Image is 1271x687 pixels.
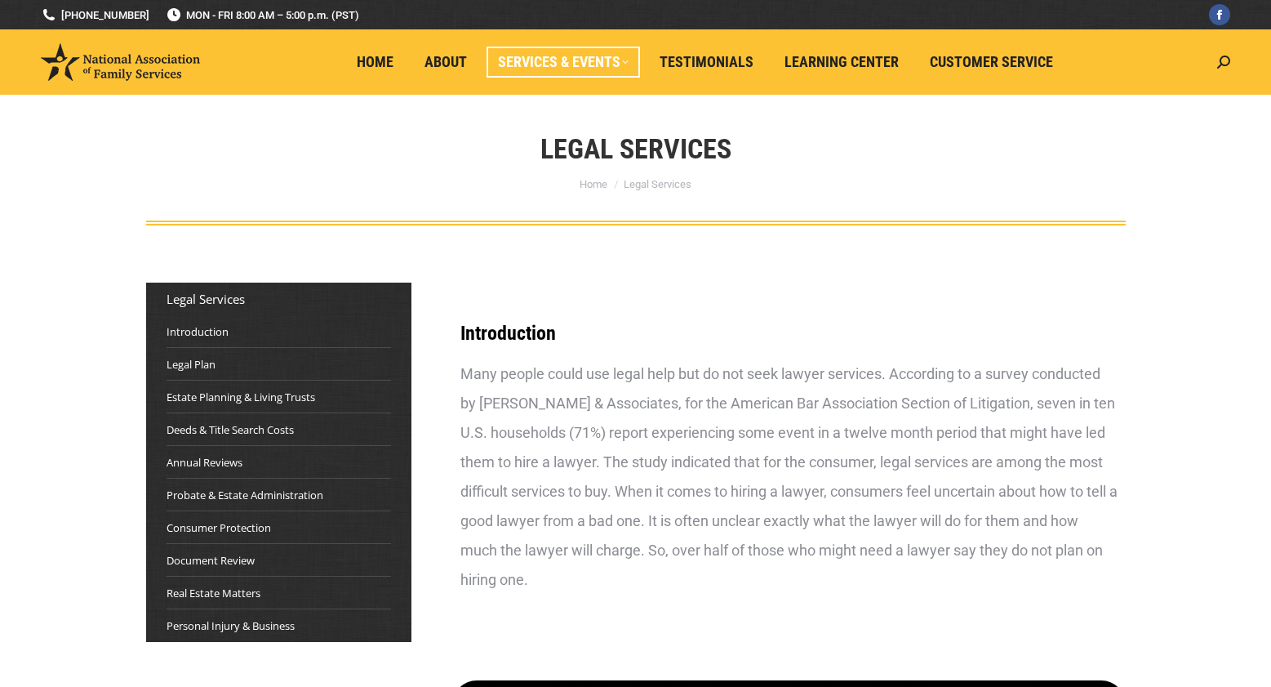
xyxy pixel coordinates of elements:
span: Services & Events [498,53,629,71]
a: [PHONE_NUMBER] [41,7,149,23]
a: Annual Reviews [167,454,242,471]
span: Learning Center [784,53,899,71]
a: Document Review [167,552,255,569]
a: Probate & Estate Administration [167,487,323,503]
a: Consumer Protection [167,520,271,536]
span: Testimonials [660,53,753,71]
img: National Association of Family Services [41,43,200,81]
a: Introduction [167,323,229,340]
a: About [413,47,478,78]
span: Legal Services [624,178,691,190]
a: Home [345,47,405,78]
a: Personal Injury & Business [167,618,295,634]
a: Home [580,178,607,190]
div: Many people could use legal help but do not seek lawyer services. According to a survey conducted... [460,359,1118,595]
span: Customer Service [930,53,1053,71]
h3: Introduction [460,323,1118,343]
span: MON - FRI 8:00 AM – 5:00 p.m. (PST) [166,7,359,23]
a: Legal Plan [167,356,216,372]
a: Testimonials [648,47,765,78]
div: Legal Services [167,291,391,307]
a: Learning Center [773,47,910,78]
a: Facebook page opens in new window [1209,4,1230,25]
span: About [424,53,467,71]
a: Real Estate Matters [167,585,260,601]
h1: Legal Services [540,131,731,167]
a: Estate Planning & Living Trusts [167,389,315,405]
a: Deeds & Title Search Costs [167,422,294,438]
a: Customer Service [918,47,1064,78]
span: Home [357,53,393,71]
